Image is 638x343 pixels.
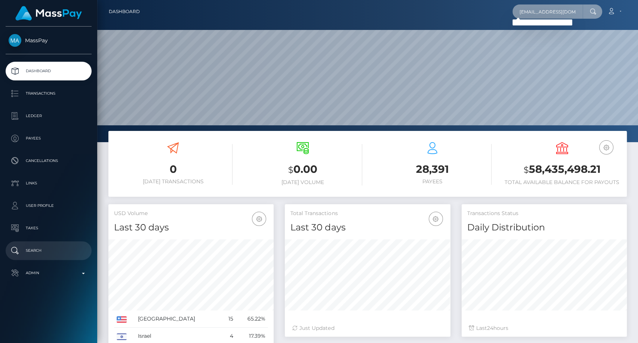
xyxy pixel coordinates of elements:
p: Payees [9,133,89,144]
small: $ [524,165,529,175]
span: 24 [487,325,493,331]
td: [GEOGRAPHIC_DATA] [135,310,222,328]
a: Taxes [6,219,92,238]
p: Search [9,245,89,256]
p: Links [9,178,89,189]
a: Dashboard [109,4,140,19]
input: Search... [512,4,583,19]
small: $ [288,165,293,175]
img: US.png [117,316,127,323]
h3: 0 [114,162,232,177]
img: MassPay Logo [15,6,82,21]
img: IL.png [117,333,127,340]
a: Search [6,241,92,260]
p: Ledger [9,110,89,122]
p: Transactions [9,88,89,99]
a: Transactions [6,84,92,103]
a: Payees [6,129,92,148]
h4: Last 30 days [114,221,268,234]
p: Dashboard [9,65,89,77]
span: MassPay [6,37,92,44]
h6: [DATE] Transactions [114,178,232,185]
h4: Last 30 days [290,221,444,234]
img: MassPay [9,34,21,47]
td: 15 [222,310,236,328]
a: Dashboard [6,62,92,80]
h3: 0.00 [244,162,362,177]
h5: Transactions Status [467,210,621,217]
h6: Payees [373,178,492,185]
a: Links [6,174,92,193]
td: 65.22% [236,310,268,328]
h3: 58,435,498.21 [503,162,621,177]
a: Ledger [6,107,92,125]
h3: 28,391 [373,162,492,177]
h5: Total Transactions [290,210,444,217]
p: Admin [9,267,89,279]
h5: USD Volume [114,210,268,217]
a: User Profile [6,196,92,215]
p: User Profile [9,200,89,211]
p: Cancellations [9,155,89,166]
h6: [DATE] Volume [244,179,362,186]
h6: Total Available Balance for Payouts [503,179,621,186]
a: Cancellations [6,151,92,170]
a: Admin [6,264,92,282]
div: Last hours [469,324,619,332]
div: Just Updated [292,324,443,332]
h4: Daily Distribution [467,221,621,234]
p: Taxes [9,223,89,234]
